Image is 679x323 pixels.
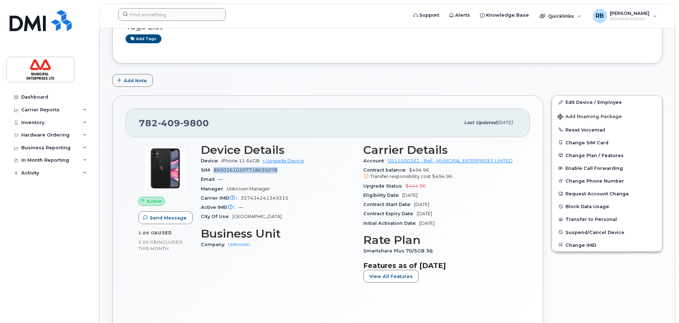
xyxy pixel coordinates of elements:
[201,158,221,163] span: Device
[552,174,662,187] button: Change Phone Number
[596,12,604,20] span: RB
[201,227,355,240] h3: Business Unit
[363,144,517,156] h3: Carrier Details
[126,22,649,31] h3: Tags List
[552,149,662,162] button: Change Plan / Features
[232,214,282,219] span: [GEOGRAPHIC_DATA]
[139,118,209,128] span: 782
[363,270,419,283] button: View All Features
[150,215,187,221] span: Send Message
[565,166,623,171] span: Enable Call Forwarding
[263,158,304,163] a: + Upgrade Device
[408,8,444,22] a: Support
[552,187,662,200] button: Request Account Change
[201,167,214,173] span: SIM
[444,8,475,22] a: Alerts
[610,16,650,22] span: Wireless Admin
[180,118,209,128] span: 9800
[201,177,218,182] span: Email
[201,144,355,156] h3: Device Details
[218,177,223,182] span: —
[552,239,662,251] button: Change IMEI
[138,230,158,235] span: 1.09 GB
[552,200,662,213] button: Block Data Usage
[363,261,517,270] h3: Features as of [DATE]
[363,183,405,189] span: Upgrade Status
[414,202,429,207] span: [DATE]
[388,158,513,163] a: 0511000362 - Bell - MUNICIPAL ENTERPRISES LIMITED
[535,9,586,23] div: Quicklinks
[201,242,228,247] span: Company
[118,8,226,21] input: Find something...
[241,195,288,201] span: 357434241349315
[455,12,470,19] span: Alerts
[610,10,650,16] span: [PERSON_NAME]
[417,211,432,216] span: [DATE]
[464,120,497,125] span: Last updated
[138,239,183,251] span: included this month
[363,248,436,254] span: Smartshare Plus 70/5GB 36
[201,214,232,219] span: City Of Use
[419,221,435,226] span: [DATE]
[124,77,147,84] span: Add Note
[228,242,250,247] a: Unknown
[552,213,662,225] button: Transfer to Personal
[138,240,157,245] span: 5.00 GB
[552,123,662,136] button: Reset Voicemail
[144,147,187,190] img: iPhone_11.jpg
[201,186,227,191] span: Manager
[126,34,161,43] a: Add tags
[138,211,193,224] button: Send Message
[363,167,409,173] span: Contract balance
[565,152,624,158] span: Change Plan / Features
[112,74,153,87] button: Add Note
[565,229,624,235] span: Suspend/Cancel Device
[552,162,662,174] button: Enable Call Forwarding
[552,109,662,123] button: Add Roaming Package
[214,167,277,173] span: 89302610207718635078
[588,9,662,23] div: Ryan Bradbury
[201,195,241,201] span: Carrier IMEI
[419,12,439,19] span: Support
[238,205,243,210] span: —
[363,202,414,207] span: Contract Start Date
[201,205,238,210] span: Active IMEI
[432,174,452,179] span: $494.96
[552,226,662,239] button: Suspend/Cancel Device
[370,174,431,179] span: Transfer responsibility cost
[552,136,662,149] button: Change SIM Card
[363,167,517,180] span: $494.96
[405,183,426,189] span: $444.96
[558,114,622,121] span: Add Roaming Package
[363,221,419,226] span: Initial Activation Date
[158,118,180,128] span: 409
[363,211,417,216] span: Contract Expiry Date
[227,186,270,191] span: Unknown Manager
[552,96,662,108] a: Edit Device / Employee
[147,198,162,205] span: Active
[402,193,418,198] span: [DATE]
[221,158,260,163] span: iPhone 11 64GB
[486,12,529,19] span: Knowledge Base
[363,193,402,198] span: Eligibility Date
[369,273,413,280] span: View All Features
[497,120,513,125] span: [DATE]
[475,8,534,22] a: Knowledge Base
[548,13,574,19] span: Quicklinks
[158,230,172,235] span: used
[363,234,517,246] h3: Rate Plan
[363,158,388,163] span: Account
